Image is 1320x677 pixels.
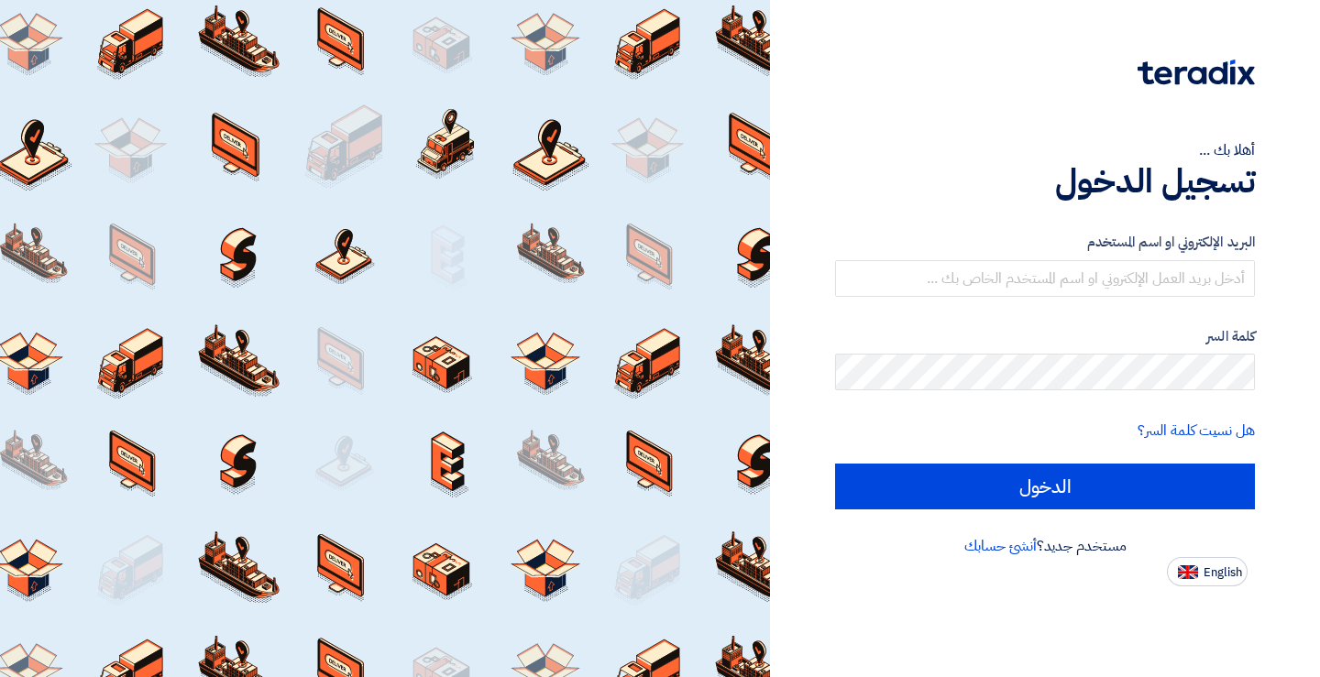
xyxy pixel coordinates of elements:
[835,232,1255,253] label: البريد الإلكتروني او اسم المستخدم
[1178,565,1198,579] img: en-US.png
[835,535,1255,557] div: مستخدم جديد؟
[835,139,1255,161] div: أهلا بك ...
[835,326,1255,347] label: كلمة السر
[835,464,1255,509] input: الدخول
[835,260,1255,297] input: أدخل بريد العمل الإلكتروني او اسم المستخدم الخاص بك ...
[1167,557,1248,586] button: English
[964,535,1037,557] a: أنشئ حسابك
[1204,566,1242,579] span: English
[1138,420,1255,442] a: هل نسيت كلمة السر؟
[835,161,1255,202] h1: تسجيل الدخول
[1138,60,1255,85] img: Teradix logo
